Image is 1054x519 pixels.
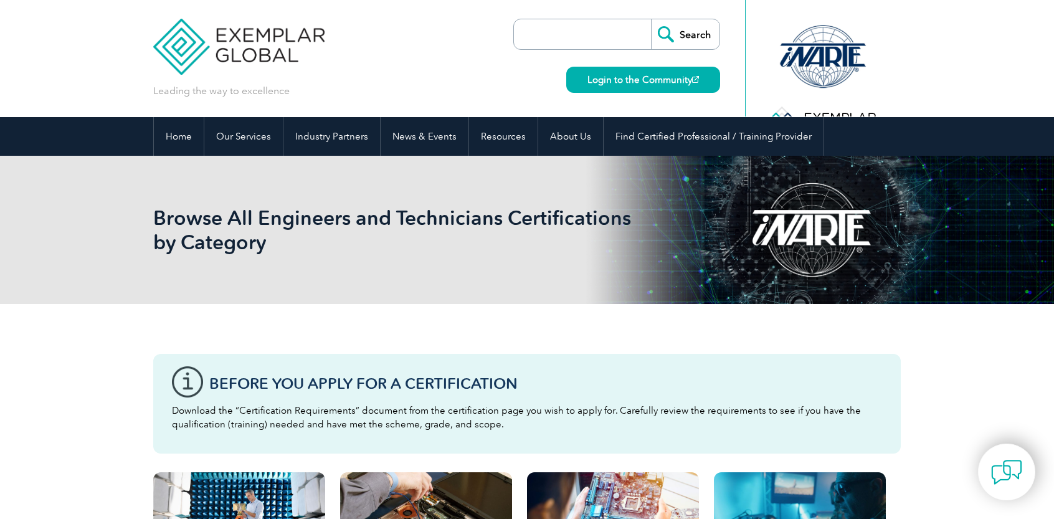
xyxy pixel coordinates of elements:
a: Resources [469,117,538,156]
img: open_square.png [692,76,699,83]
a: Home [154,117,204,156]
a: Industry Partners [283,117,380,156]
a: News & Events [381,117,468,156]
a: Login to the Community [566,67,720,93]
h3: Before You Apply For a Certification [209,376,882,391]
a: About Us [538,117,603,156]
p: Leading the way to excellence [153,84,290,98]
a: Find Certified Professional / Training Provider [604,117,824,156]
h1: Browse All Engineers and Technicians Certifications by Category [153,206,632,254]
p: Download the “Certification Requirements” document from the certification page you wish to apply ... [172,404,882,431]
a: Our Services [204,117,283,156]
img: contact-chat.png [991,457,1022,488]
input: Search [651,19,719,49]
